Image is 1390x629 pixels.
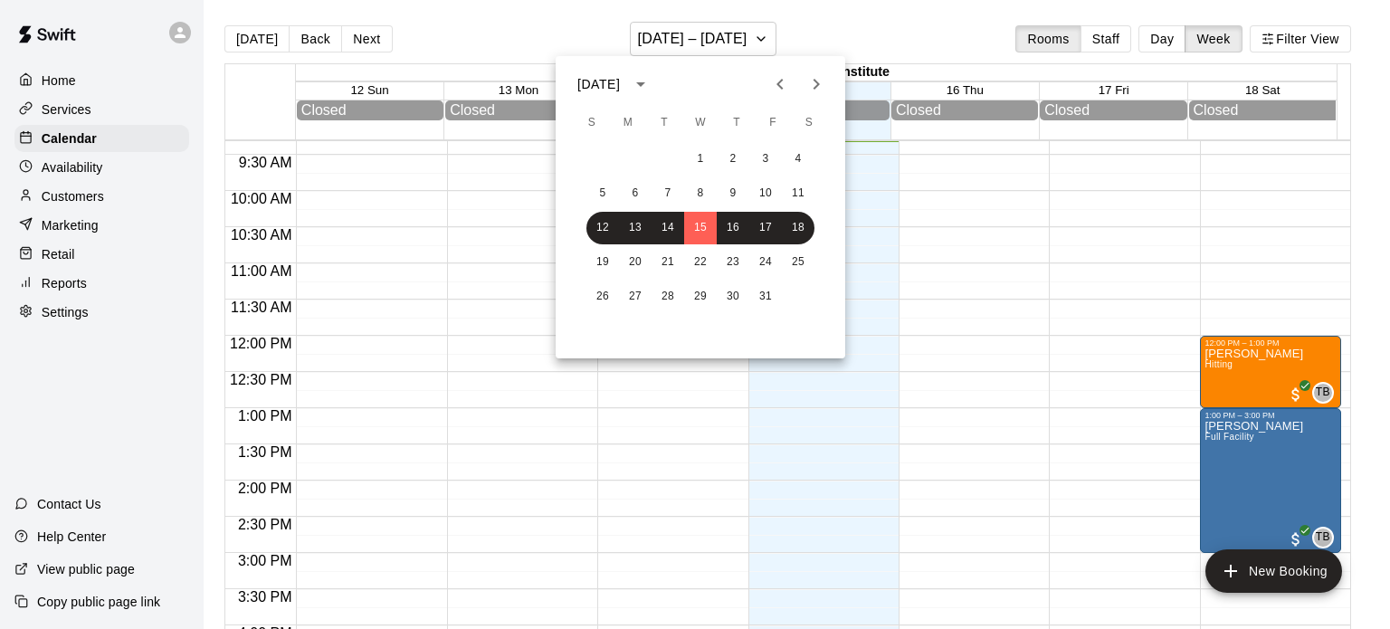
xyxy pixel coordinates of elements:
span: Friday [757,105,789,141]
button: 14 [652,212,684,244]
button: 23 [717,246,749,279]
button: 8 [684,177,717,210]
button: 24 [749,246,782,279]
button: 26 [586,281,619,313]
span: Wednesday [684,105,717,141]
span: Sunday [576,105,608,141]
button: 30 [717,281,749,313]
button: Previous month [762,66,798,102]
button: 15 [684,212,717,244]
button: 27 [619,281,652,313]
div: [DATE] [577,75,620,94]
span: Thursday [720,105,753,141]
button: 13 [619,212,652,244]
button: 16 [717,212,749,244]
button: 31 [749,281,782,313]
button: 9 [717,177,749,210]
button: 10 [749,177,782,210]
button: 5 [586,177,619,210]
button: 11 [782,177,814,210]
button: 2 [717,143,749,176]
button: Next month [798,66,834,102]
button: 18 [782,212,814,244]
button: 17 [749,212,782,244]
button: 21 [652,246,684,279]
button: 6 [619,177,652,210]
button: 1 [684,143,717,176]
span: Tuesday [648,105,681,141]
span: Saturday [793,105,825,141]
button: 19 [586,246,619,279]
button: 3 [749,143,782,176]
button: calendar view is open, switch to year view [625,69,656,100]
button: 25 [782,246,814,279]
button: 22 [684,246,717,279]
span: Monday [612,105,644,141]
button: 12 [586,212,619,244]
button: 7 [652,177,684,210]
button: 29 [684,281,717,313]
button: 20 [619,246,652,279]
button: 28 [652,281,684,313]
button: 4 [782,143,814,176]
